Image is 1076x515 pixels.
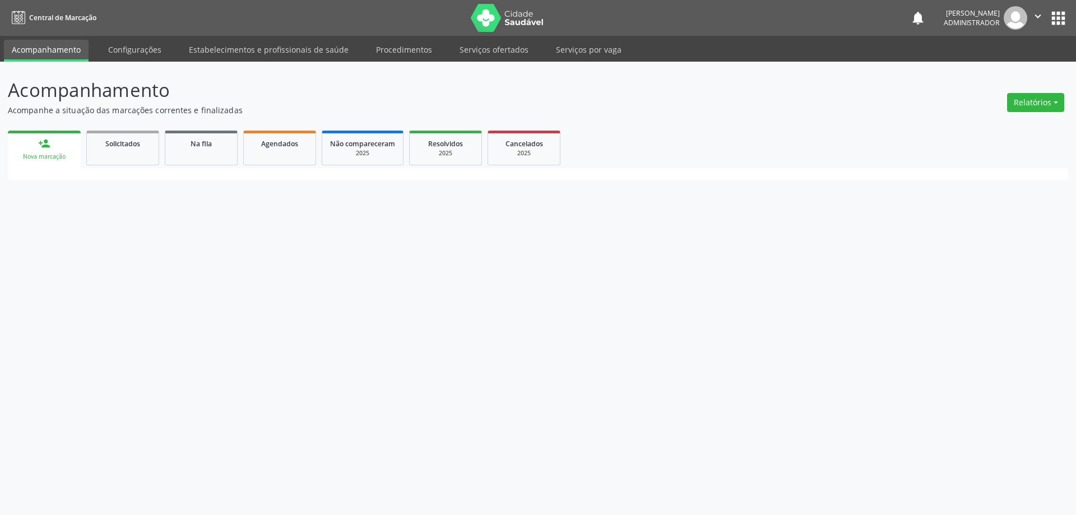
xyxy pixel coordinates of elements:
[548,40,629,59] a: Serviços por vaga
[428,139,463,149] span: Resolvidos
[100,40,169,59] a: Configurações
[261,139,298,149] span: Agendados
[8,104,750,116] p: Acompanhe a situação das marcações correntes e finalizadas
[1032,10,1044,22] i: 
[330,149,395,157] div: 2025
[4,40,89,62] a: Acompanhamento
[38,137,50,150] div: person_add
[505,139,543,149] span: Cancelados
[8,8,96,27] a: Central de Marcação
[1049,8,1068,28] button: apps
[496,149,552,157] div: 2025
[8,76,750,104] p: Acompanhamento
[16,152,73,161] div: Nova marcação
[105,139,140,149] span: Solicitados
[910,10,926,26] button: notifications
[181,40,356,59] a: Estabelecimentos e profissionais de saúde
[368,40,440,59] a: Procedimentos
[944,18,1000,27] span: Administrador
[418,149,474,157] div: 2025
[1027,6,1049,30] button: 
[1007,93,1064,112] button: Relatórios
[330,139,395,149] span: Não compareceram
[29,13,96,22] span: Central de Marcação
[452,40,536,59] a: Serviços ofertados
[191,139,212,149] span: Na fila
[1004,6,1027,30] img: img
[944,8,1000,18] div: [PERSON_NAME]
